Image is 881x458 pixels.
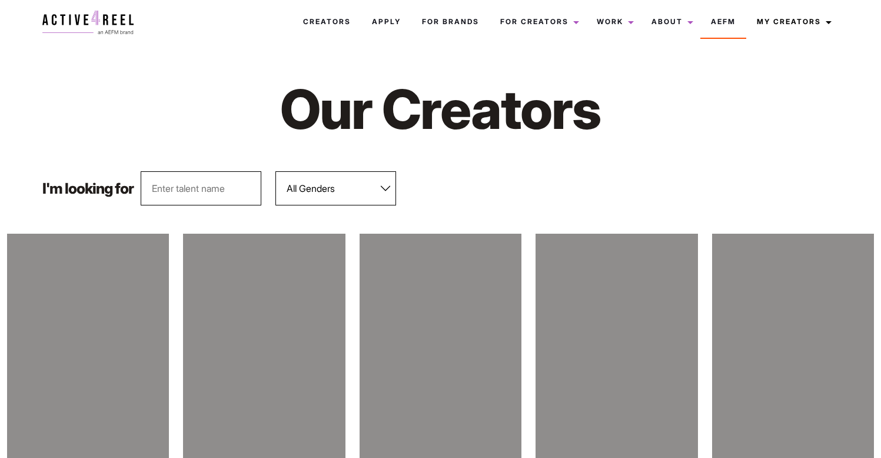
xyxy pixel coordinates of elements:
a: My Creators [746,6,839,38]
p: I'm looking for [42,181,134,196]
a: Creators [292,6,361,38]
a: About [641,6,700,38]
input: Enter talent name [141,171,261,205]
a: AEFM [700,6,746,38]
a: For Brands [411,6,490,38]
a: Work [586,6,641,38]
a: Apply [361,6,411,38]
h1: Our Creators [211,75,670,143]
a: For Creators [490,6,586,38]
img: a4r-logo.svg [42,11,134,34]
